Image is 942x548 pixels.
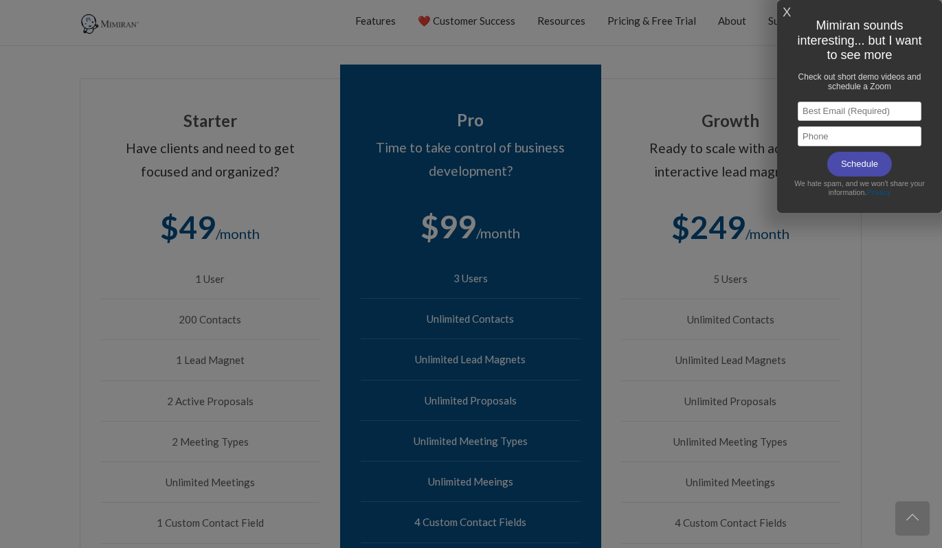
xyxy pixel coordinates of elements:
[791,176,928,200] div: We hate spam, and we won't share your information.
[792,14,928,67] h1: Mimiran sounds interesting... but I want to see more
[798,126,921,146] input: Phone
[792,68,928,96] h1: Check out short demo videos and schedule a Zoom
[866,188,890,196] a: Privacy
[827,152,892,176] input: Schedule
[783,1,791,24] a: X
[798,102,921,122] input: Best Email (Required)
